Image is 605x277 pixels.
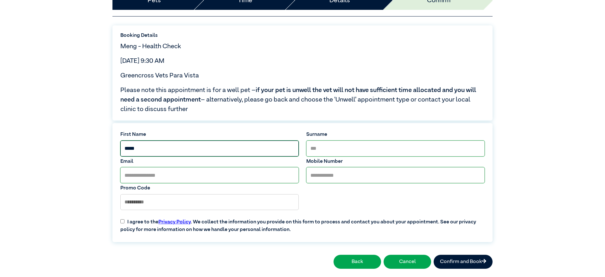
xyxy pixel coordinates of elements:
[120,85,485,114] span: Please note this appointment is for a well pet – – alternatively, please go back and choose the ‘...
[117,213,488,234] label: I agree to the . We collect the information you provide on this form to process and contact you a...
[120,32,485,39] label: Booking Details
[434,255,493,269] button: Confirm and Book
[384,255,431,269] button: Cancel
[120,87,476,103] span: if your pet is unwell the vet will not have sufficient time allocated and you will need a second ...
[120,131,299,138] label: First Name
[120,58,164,64] span: [DATE] 9:30 AM
[334,255,381,269] button: Back
[306,131,485,138] label: Surname
[158,220,191,225] a: Privacy Policy
[120,72,199,79] span: Greencross Vets Para Vista
[120,219,124,223] input: I agree to thePrivacy Policy. We collect the information you provide on this form to process and ...
[306,158,485,165] label: Mobile Number
[120,43,181,49] span: Meng - Health Check
[120,158,299,165] label: Email
[120,184,299,192] label: Promo Code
